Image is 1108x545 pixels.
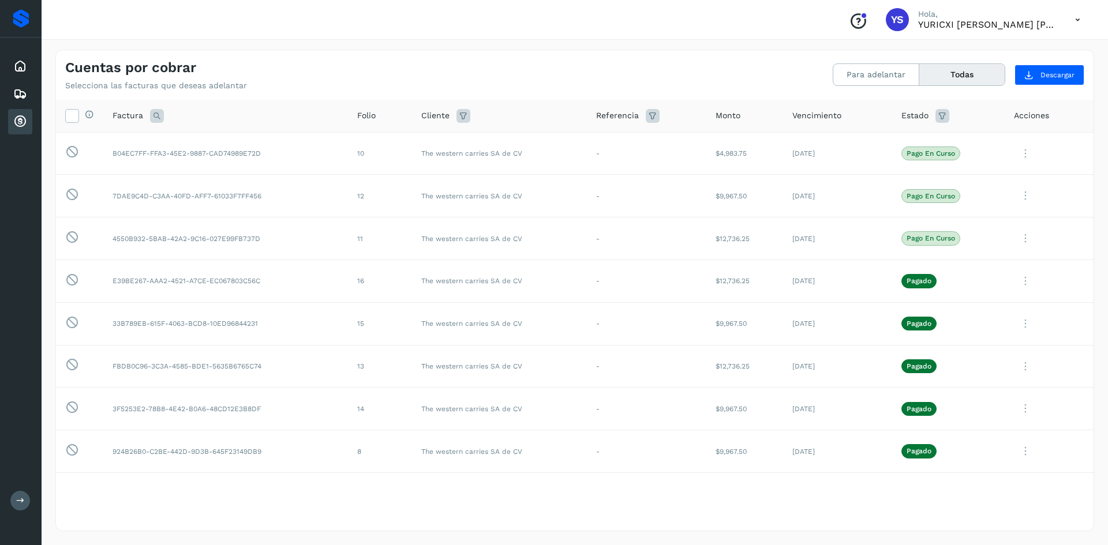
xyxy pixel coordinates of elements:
td: [DATE] [783,260,892,302]
span: Estado [901,110,929,122]
td: The western carries SA de CV [412,388,587,430]
span: Factura [113,110,143,122]
p: Selecciona las facturas que deseas adelantar [65,81,247,91]
span: Referencia [596,110,639,122]
div: Cuentas por cobrar [8,109,32,134]
p: Pagado [907,447,931,455]
td: $9,967.50 [706,430,783,473]
span: Monto [716,110,740,122]
div: Embarques [8,81,32,107]
span: Vencimiento [792,110,841,122]
p: Pago en curso [907,149,955,157]
p: Pago en curso [907,192,955,200]
td: $9,967.50 [706,175,783,217]
td: The western carries SA de CV [412,345,587,388]
td: 4550B932-5BAB-42A2-9C16-027E99FB737D [103,217,348,260]
td: - [587,132,707,175]
td: 14 [348,388,412,430]
td: The western carries SA de CV [412,217,587,260]
span: Acciones [1014,110,1049,122]
td: - [587,345,707,388]
td: 11 [348,217,412,260]
td: $12,736.25 [706,217,783,260]
td: $12,736.25 [706,472,783,515]
p: Hola, [918,9,1057,19]
td: 10 [348,132,412,175]
div: Inicio [8,54,32,79]
p: Pagado [907,405,931,413]
p: Pago en curso [907,234,955,242]
td: 3F5253E2-78B8-4E42-B0A6-48CD12E3B8DF [103,388,348,430]
td: The western carries SA de CV [412,430,587,473]
td: B04EC7FF-FFA3-45E2-9887-CAD74989E72D [103,132,348,175]
td: [DATE] [783,345,892,388]
p: Pagado [907,277,931,285]
td: FBDB0C96-3C3A-4585-BDE1-5635B6765C74 [103,345,348,388]
td: - [587,217,707,260]
span: Folio [357,110,376,122]
td: The western carries SA de CV [412,175,587,217]
td: [DATE] [783,472,892,515]
p: Pagado [907,362,931,370]
td: $12,736.25 [706,260,783,302]
td: - [587,175,707,217]
td: 12 [348,175,412,217]
td: [DATE] [783,132,892,175]
td: The western carries SA de CV [412,302,587,345]
button: Todas [919,64,1005,85]
td: 33B789EB-615F-4063-BCD8-10ED96844231 [103,302,348,345]
td: - [587,472,707,515]
td: 15 [348,302,412,345]
td: The western carries SA de CV [412,472,587,515]
td: [DATE] [783,217,892,260]
td: 924B26B0-C2BE-442D-9D3B-645F23149DB9 [103,430,348,473]
p: YURICXI SARAHI CANIZALES AMPARO [918,19,1057,30]
td: $4,983.75 [706,132,783,175]
td: - [587,302,707,345]
td: 13 [348,345,412,388]
td: [DATE] [783,302,892,345]
td: - [587,260,707,302]
span: Cliente [421,110,450,122]
td: - [587,430,707,473]
h4: Cuentas por cobrar [65,59,196,76]
td: 7DAE9C4D-C3AA-40FD-AFF7-61033F7FF456 [103,175,348,217]
td: [DATE] [783,430,892,473]
td: 16 [348,260,412,302]
td: E39BE267-AAA2-4521-A7CE-EC067803C56C [103,260,348,302]
button: Para adelantar [833,64,919,85]
td: The western carries SA de CV [412,132,587,175]
td: - [587,388,707,430]
td: 5 [348,472,412,515]
span: Descargar [1040,70,1075,80]
td: 39CED512-620D-4D95-8512-BF1E8EE2F404 [103,472,348,515]
td: The western carries SA de CV [412,260,587,302]
p: Pagado [907,320,931,328]
td: [DATE] [783,175,892,217]
td: $9,967.50 [706,302,783,345]
td: $9,967.50 [706,388,783,430]
td: 8 [348,430,412,473]
td: [DATE] [783,388,892,430]
td: $12,736.25 [706,345,783,388]
button: Descargar [1015,65,1084,85]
